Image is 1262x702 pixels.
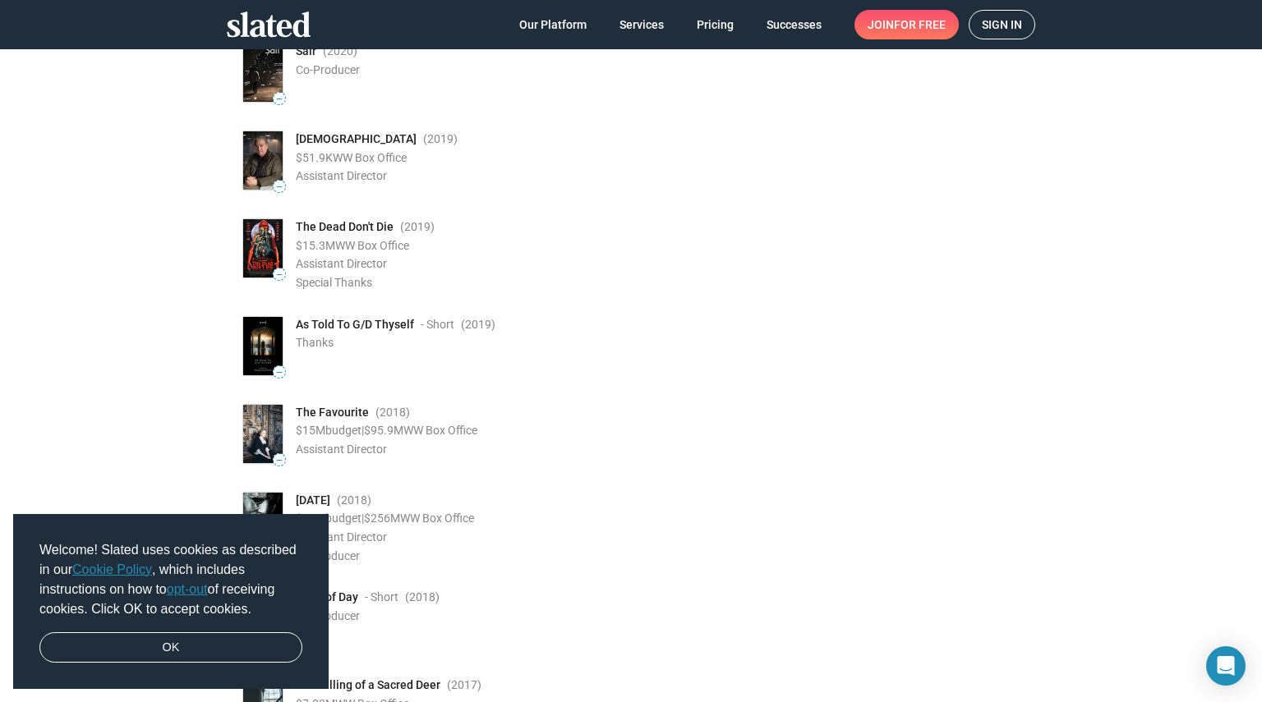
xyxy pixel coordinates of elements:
[364,512,400,525] span: $256M
[296,336,334,349] span: Thanks
[506,10,600,39] a: Our Platform
[167,582,208,596] a: opt-out
[519,10,587,39] span: Our Platform
[337,493,371,508] span: (2018 )
[296,44,316,59] span: Sair
[296,169,387,182] span: Assistant Director
[296,530,387,544] span: Assistant Director
[333,151,407,164] span: WW Box Office
[400,512,474,525] span: WW Box Office
[296,151,333,164] span: $51.9K
[362,424,364,437] span: |
[403,424,477,437] span: WW Box Office
[39,632,302,663] a: dismiss cookie message
[325,512,362,525] span: budget
[461,317,495,333] span: (2019 )
[606,10,677,39] a: Services
[405,590,440,605] span: (2018 )
[1206,646,1246,686] div: Open Intercom Messenger
[375,405,410,420] span: (2018 )
[362,512,364,525] span: |
[296,677,440,693] span: The Killing of a Sacred Deer
[274,368,285,377] span: —
[447,677,481,693] span: (2017 )
[854,10,959,39] a: Joinfor free
[274,270,285,279] span: —
[868,10,946,39] span: Join
[365,590,398,605] span: - Short
[296,219,394,235] span: The Dead Don't Die
[243,493,283,551] img: Poster: Halloween
[243,317,283,375] img: Poster: As Told To G/D Thyself
[243,131,283,190] img: Poster: American Dharma
[894,10,946,39] span: for free
[296,512,325,525] span: $10M
[274,182,285,191] span: —
[243,44,283,102] img: Poster: Sair
[296,405,369,420] span: The Favourite
[72,562,152,576] a: Cookie Policy
[39,540,302,619] span: Welcome! Slated uses cookies as described in our , which includes instructions on how to of recei...
[296,63,360,76] span: Co-Producer
[296,443,387,456] span: Assistant Director
[296,257,387,270] span: Assistant Director
[296,317,414,333] span: As Told To G/D Thyself
[684,10,747,39] a: Pricing
[325,424,362,437] span: budget
[296,276,372,289] span: Special Thanks
[296,131,417,147] span: [DEMOGRAPHIC_DATA]
[767,10,822,39] span: Successes
[243,219,283,278] img: Poster: The Dead Don't Die
[423,131,458,147] span: (2019 )
[323,44,357,59] span: (2020 )
[697,10,734,39] span: Pricing
[13,514,329,690] div: cookieconsent
[296,239,335,252] span: $15.3M
[619,10,664,39] span: Services
[274,456,285,465] span: —
[969,10,1035,39] a: Sign in
[421,317,454,333] span: - Short
[335,239,409,252] span: WW Box Office
[364,424,403,437] span: $95.9M
[982,11,1022,39] span: Sign in
[296,424,325,437] span: $15M
[243,405,283,463] img: Poster: The Favourite
[400,219,435,235] span: (2019 )
[274,94,285,103] span: —
[753,10,835,39] a: Successes
[296,493,330,508] span: [DATE]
